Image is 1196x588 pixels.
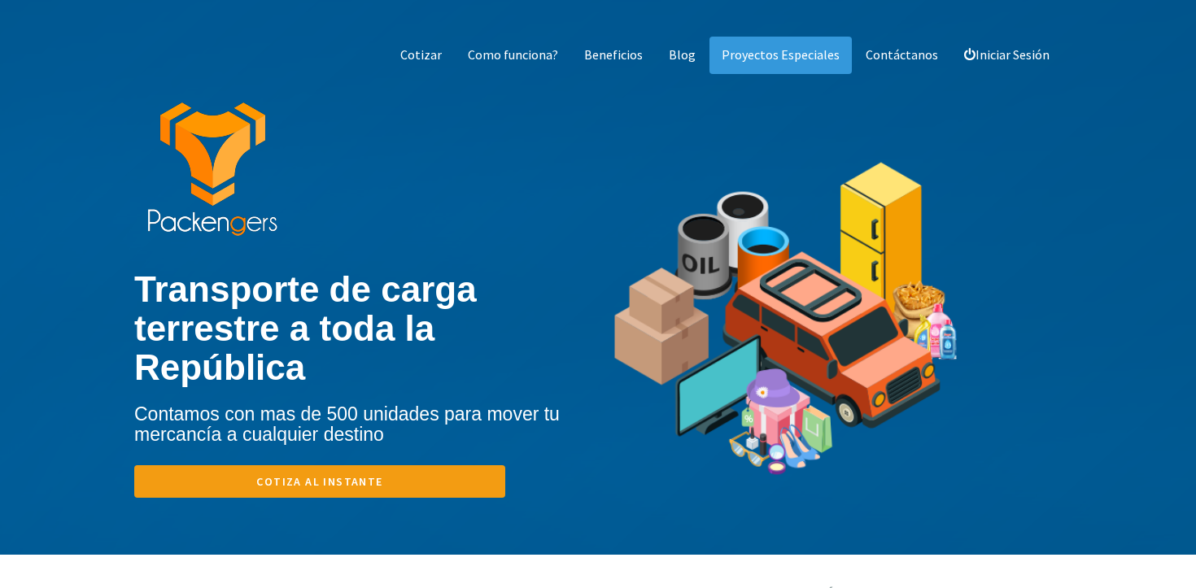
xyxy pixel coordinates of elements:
img: tipos de mercancia de transporte de carga [610,107,962,555]
img: packengers [146,102,278,237]
a: Contáctanos [853,37,950,74]
div: click para cotizar [12,555,1184,571]
a: Beneficios [572,37,655,74]
a: Como funciona? [456,37,570,74]
a: Cotizar [388,37,454,74]
b: Transporte de carga terrestre a toda la República [134,269,477,388]
a: Proyectos Especiales [709,37,852,74]
h4: Contamos con mas de 500 unidades para mover tu mercancía a cualquier destino [134,404,598,446]
a: Blog [657,37,708,74]
a: Cotiza al instante [134,465,505,498]
a: Iniciar Sesión [952,37,1062,74]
